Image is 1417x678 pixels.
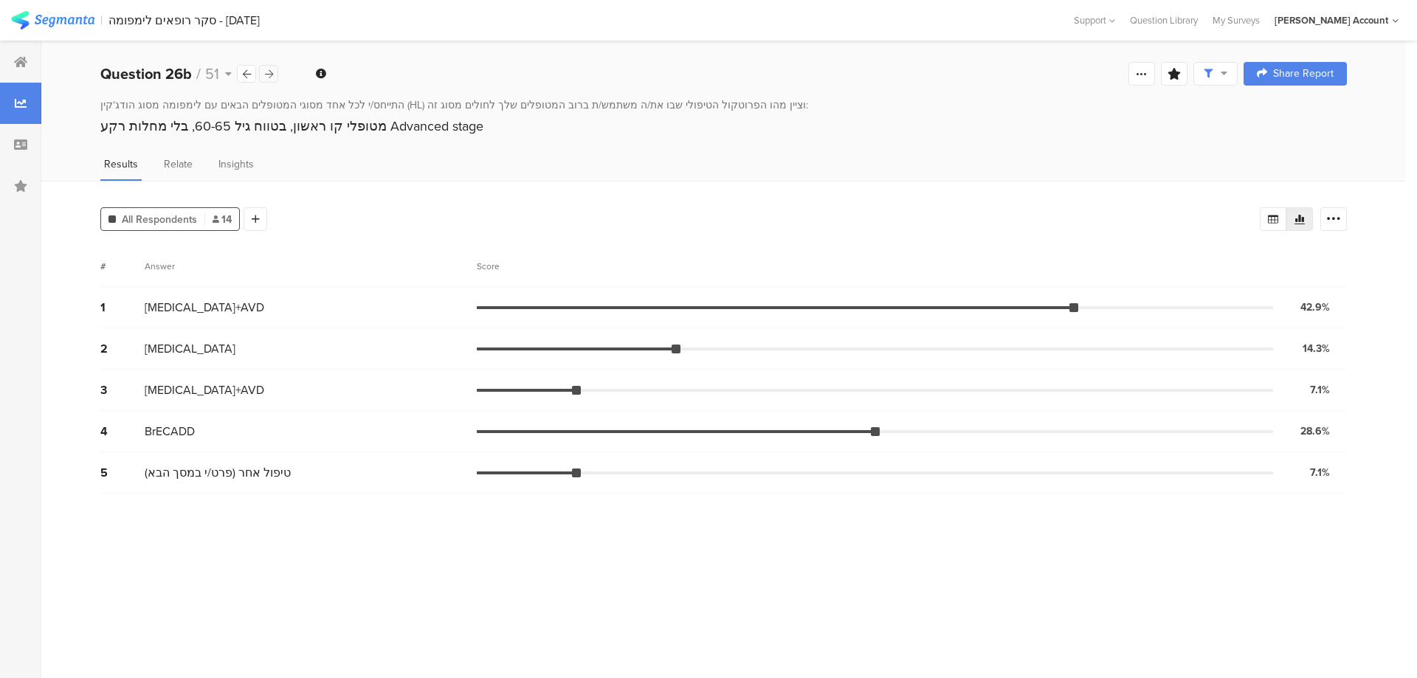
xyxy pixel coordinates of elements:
a: Question Library [1123,13,1205,27]
div: [PERSON_NAME] Account [1275,13,1388,27]
span: Insights [218,156,254,172]
div: 4 [100,423,145,440]
div: 7.1% [1310,382,1330,398]
div: 1 [100,299,145,316]
span: BrECADD [145,423,195,440]
div: התייחס/י לכל אחד מסוגי המטופלים הבאים עם לימפומה מסוג הודג'קין (HL) וציין מהו הפרוטקול הטיפולי שב... [100,97,1347,113]
div: 2 [100,340,145,357]
b: Question 26b [100,63,192,85]
span: 14 [213,212,232,227]
div: 28.6% [1300,423,1330,439]
div: 7.1% [1310,465,1330,480]
div: 14.3% [1303,341,1330,356]
div: | [100,12,103,29]
span: Share Report [1273,69,1334,79]
div: 42.9% [1300,300,1330,315]
div: 5 [100,464,145,481]
span: 51 [205,63,219,85]
div: סקר רופאים לימפומה - [DATE] [108,13,260,27]
div: Score [477,260,508,273]
img: segmanta logo [11,11,94,30]
div: Support [1074,9,1115,32]
a: My Surveys [1205,13,1267,27]
span: [MEDICAL_DATA] [145,340,235,357]
span: [MEDICAL_DATA]+AVD [145,299,264,316]
span: All Respondents [122,212,197,227]
span: Results [104,156,138,172]
span: Relate [164,156,193,172]
div: 3 [100,381,145,398]
span: [MEDICAL_DATA]+AVD [145,381,264,398]
div: מטופלי קו ראשון, בטווח גיל 60-65, בלי מחלות רקע Advanced stage [100,117,1347,136]
div: Answer [145,260,175,273]
div: # [100,260,145,273]
span: טיפול אחר (פרט/י במסך הבא) [145,464,291,481]
span: / [196,63,201,85]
